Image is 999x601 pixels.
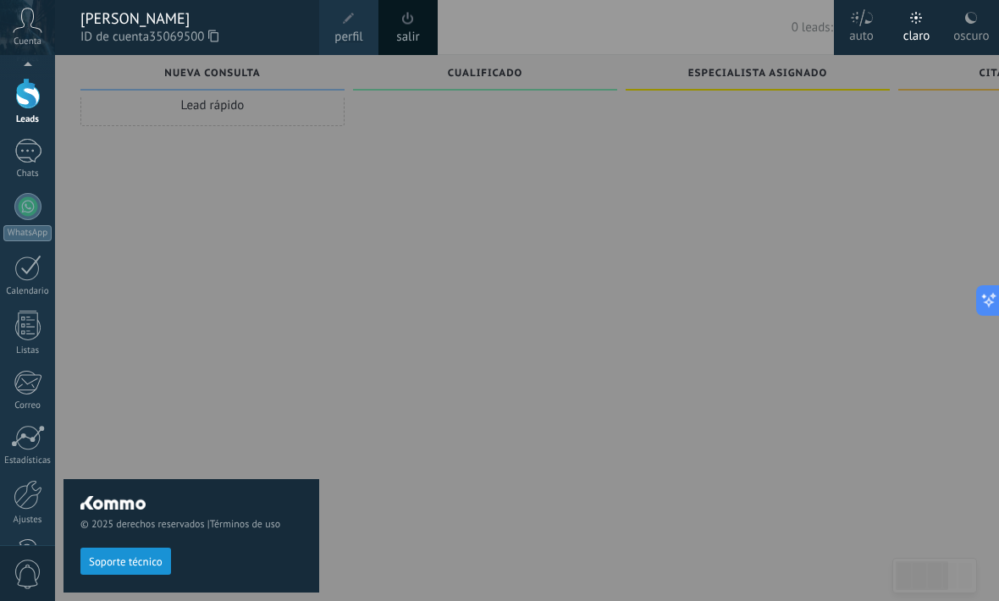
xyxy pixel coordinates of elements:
[210,518,280,531] a: Términos de uso
[80,28,302,47] span: ID de cuenta
[849,11,874,55] div: auto
[953,11,989,55] div: oscuro
[903,11,930,55] div: claro
[334,28,362,47] span: perfil
[3,345,52,356] div: Listas
[3,286,52,297] div: Calendario
[3,114,52,125] div: Leads
[3,455,52,466] div: Estadísticas
[3,515,52,526] div: Ajustes
[3,400,52,411] div: Correo
[3,168,52,179] div: Chats
[149,28,218,47] span: 35069500
[80,518,302,531] span: © 2025 derechos reservados |
[14,36,41,47] span: Cuenta
[80,548,171,575] button: Soporte técnico
[3,225,52,241] div: WhatsApp
[80,554,171,567] a: Soporte técnico
[89,556,163,568] span: Soporte técnico
[80,9,302,28] div: [PERSON_NAME]
[396,28,419,47] a: salir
